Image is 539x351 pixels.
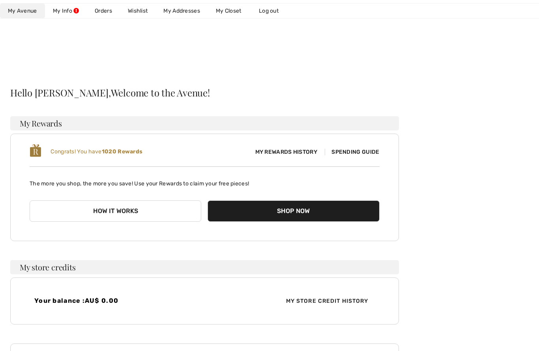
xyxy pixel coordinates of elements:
[87,4,120,18] a: Orders
[10,116,399,130] h3: My Rewards
[111,88,210,97] span: Welcome to the Avenue!
[85,297,118,304] span: AU$ 0.00
[249,148,324,156] span: My Rewards History
[102,148,143,155] b: 1020 Rewards
[10,260,399,274] h3: My store credits
[120,4,155,18] a: Wishlist
[10,88,399,97] div: Hello [PERSON_NAME],
[30,173,380,188] p: The more you shop, the more you save! Use your Rewards to claim your free pieces!
[325,149,379,155] span: Spending Guide
[45,4,87,18] a: My Info
[208,4,249,18] a: My Closet
[30,143,41,158] img: loyalty_logo_r.svg
[280,297,375,305] span: My Store Credit History
[155,4,208,18] a: My Addresses
[30,200,201,222] button: How it works
[208,200,379,222] button: Shop Now
[34,297,200,304] h4: Your balance :
[51,148,142,155] span: Congrats! You have
[8,7,37,15] span: My Avenue
[251,4,294,18] a: Log out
